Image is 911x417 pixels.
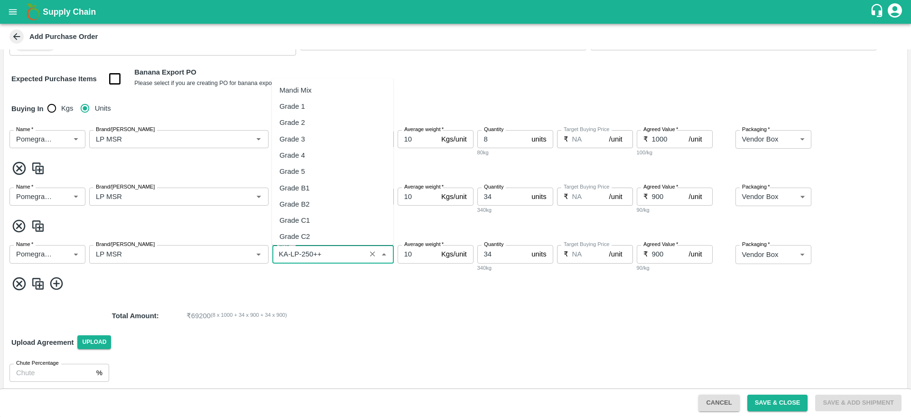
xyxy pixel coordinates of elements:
[366,248,379,261] button: Clear
[9,364,93,382] input: Chute
[652,245,689,263] input: 0.0
[441,249,467,259] p: Kgs/unit
[531,191,546,202] p: units
[643,134,648,144] p: ₹
[134,80,275,86] small: Please select if you are creating PO for banana export
[572,130,609,148] input: 0.0
[70,248,82,260] button: Open
[637,206,732,214] div: 90/kg
[564,249,568,259] p: ₹
[531,134,546,144] p: units
[441,134,467,144] p: Kgs/unit
[564,241,610,248] label: Target Buying Price
[477,130,528,148] input: 0.0
[11,75,97,83] strong: Expected Purchase Items
[742,126,770,133] label: Packaging
[92,190,238,203] input: Create Brand/Marka
[398,245,437,263] input: 0.0
[279,85,312,95] div: Mandi Mix
[484,126,503,133] label: Quantity
[742,183,770,191] label: Packaging
[31,161,45,176] img: CloneIcon
[531,249,546,259] p: units
[477,188,528,206] input: 0.0
[2,1,24,23] button: open drawer
[11,339,74,346] strong: Upload Agreement
[31,218,45,234] img: CloneIcon
[609,249,623,259] p: /unit
[886,2,903,22] div: account of current user
[689,249,702,259] p: /unit
[77,335,111,349] span: Upload
[637,264,732,272] div: 90/kg
[31,276,45,292] img: CloneIcon
[279,101,305,112] div: Grade 1
[279,231,310,242] div: Grade C2
[404,183,444,191] label: Average weight
[186,311,211,321] p: ₹ 69200
[279,183,310,193] div: Grade B1
[95,103,111,114] span: Units
[96,126,155,133] label: Brand/[PERSON_NAME]
[279,199,310,209] div: Grade B2
[484,183,503,191] label: Quantity
[564,126,610,133] label: Target Buying Price
[16,360,59,367] label: Chute Percentage
[572,188,609,206] input: 0.0
[16,126,33,133] label: Name
[404,241,444,248] label: Average weight
[652,130,689,148] input: 0.0
[643,183,678,191] label: Agreed Value
[441,191,467,202] p: Kgs/unit
[564,183,610,191] label: Target Buying Price
[43,5,870,19] a: Supply Chain
[16,183,33,191] label: Name
[29,33,98,40] b: Add Purchase Order
[112,312,159,320] strong: Total Amount :
[609,134,623,144] p: /unit
[61,103,74,114] span: Kgs
[96,368,102,378] p: %
[652,188,689,206] input: 0.0
[279,150,305,161] div: Grade 4
[24,2,43,21] img: logo
[643,126,678,133] label: Agreed Value
[70,190,82,203] button: Open
[870,3,886,20] div: customer-support
[742,191,779,202] p: Vendor Box
[747,395,808,411] button: Save & Close
[404,126,444,133] label: Average weight
[279,134,305,144] div: Grade 3
[211,311,287,321] span: ( 8 x 1000 + 34 x 900 + 34 x 900 )
[643,249,648,259] p: ₹
[70,133,82,145] button: Open
[572,245,609,263] input: 0.0
[484,241,503,248] label: Quantity
[47,99,119,118] div: buying_in
[92,248,238,260] input: Create Brand/Marka
[637,148,732,157] div: 100/kg
[134,68,196,76] b: Banana Export PO
[275,248,363,260] input: SKU
[16,241,33,248] label: Name
[252,248,265,260] button: Open
[643,241,678,248] label: Agreed Value
[12,133,55,145] input: Name
[378,248,390,260] button: Close
[12,190,55,203] input: Name
[279,117,305,128] div: Grade 2
[742,241,770,248] label: Packaging
[8,99,47,119] h6: Buying In
[643,191,648,202] p: ₹
[698,395,739,411] button: Cancel
[252,190,265,203] button: Open
[742,134,779,144] p: Vendor Box
[398,130,437,148] input: 0.0
[252,133,265,145] button: Open
[92,133,238,145] input: Create Brand/Marka
[12,248,55,260] input: Name
[96,241,155,248] label: Brand/[PERSON_NAME]
[689,191,702,202] p: /unit
[609,191,623,202] p: /unit
[43,7,96,17] b: Supply Chain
